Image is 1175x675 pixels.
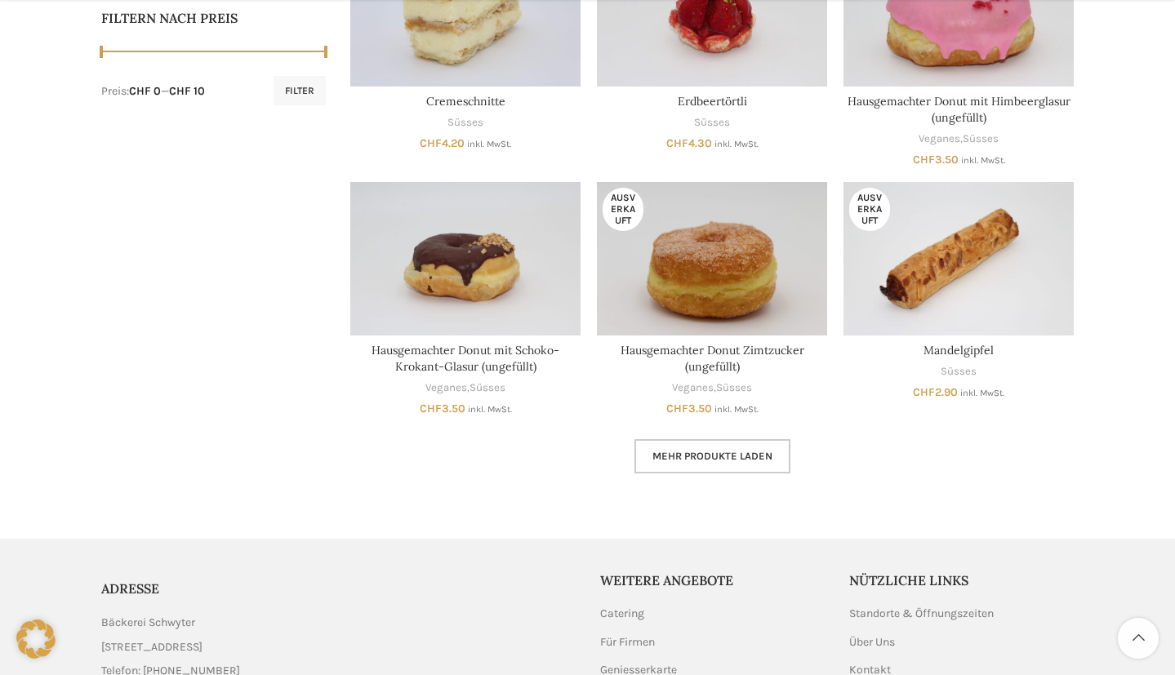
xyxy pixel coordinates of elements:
bdi: 3.50 [420,402,465,415]
span: Bäckerei Schwyter [101,614,195,632]
span: ADRESSE [101,580,159,597]
a: Hausgemachter Donut Zimtzucker (ungefüllt) [621,343,804,374]
a: Hausgemachter Donut Zimtzucker (ungefüllt) [597,182,827,335]
h5: Filtern nach Preis [101,9,327,27]
bdi: 4.20 [420,136,465,150]
small: inkl. MwSt. [961,155,1005,166]
span: Ausverkauft [603,188,643,231]
small: inkl. MwSt. [468,404,512,415]
a: Süsses [694,115,730,131]
a: Hausgemachter Donut mit Schoko-Krokant-Glasur (ungefüllt) [350,182,581,335]
span: CHF [666,136,688,150]
bdi: 3.50 [666,402,712,415]
div: Preis: — [101,83,205,100]
a: Hausgemachter Donut mit Himbeerglasur (ungefüllt) [848,94,1070,125]
bdi: 3.50 [913,153,959,167]
div: , [350,380,581,396]
a: Veganes [672,380,714,396]
a: Hausgemachter Donut mit Schoko-Krokant-Glasur (ungefüllt) [372,343,559,374]
span: CHF [913,153,935,167]
a: Süsses [941,364,977,380]
a: Mandelgipfel [924,343,994,357]
bdi: 4.30 [666,136,712,150]
a: Standorte & Öffnungszeiten [849,606,995,622]
a: Süsses [716,380,752,396]
span: Ausverkauft [849,188,890,231]
small: inkl. MwSt. [960,388,1004,398]
a: Veganes [919,131,960,147]
span: CHF [913,385,935,399]
a: Über Uns [849,634,897,651]
div: , [843,131,1074,147]
div: , [597,380,827,396]
a: Süsses [447,115,483,131]
span: CHF [666,402,688,415]
a: Mehr Produkte laden [634,439,790,473]
span: CHF [420,136,442,150]
a: Veganes [425,380,467,396]
small: inkl. MwSt. [714,404,759,415]
small: inkl. MwSt. [714,139,759,149]
a: Für Firmen [600,634,656,651]
button: Filter [274,76,326,105]
span: Mehr Produkte laden [652,450,772,463]
h5: Weitere Angebote [600,571,826,589]
a: Süsses [963,131,999,147]
span: CHF 10 [169,84,205,98]
span: CHF [420,402,442,415]
a: Mandelgipfel [843,182,1074,335]
span: [STREET_ADDRESS] [101,638,203,656]
a: Scroll to top button [1118,618,1159,659]
a: Cremeschnitte [426,94,505,109]
h5: Nützliche Links [849,571,1075,589]
a: Süsses [470,380,505,396]
span: CHF 0 [129,84,161,98]
a: Catering [600,606,646,622]
small: inkl. MwSt. [467,139,511,149]
bdi: 2.90 [913,385,958,399]
a: Erdbeertörtli [678,94,747,109]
